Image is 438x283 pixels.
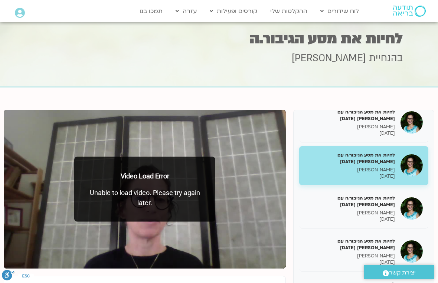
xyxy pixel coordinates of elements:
p: [PERSON_NAME] [305,167,395,173]
h1: לחיות את מסע הגיבור.ה [35,32,403,46]
img: לחיות את מסע הגיבור.ה עם תמר לינצבסקי 04/03/25 [401,154,423,177]
h5: לחיות את מסע הגיבור.ה עם [PERSON_NAME] [DATE] [305,195,395,208]
a: יצירת קשר [364,265,434,279]
span: בהנחיית [369,52,403,65]
a: עזרה [172,4,200,18]
p: [PERSON_NAME] [305,124,395,130]
h5: לחיות את מסע הגיבור.ה עם [PERSON_NAME] [DATE] [305,238,395,251]
p: [DATE] [305,259,395,266]
a: קורסים ופעילות [206,4,261,18]
a: לוח שידורים [317,4,363,18]
p: [PERSON_NAME] [305,210,395,216]
img: לחיות את מסע הגיבור.ה עם תמר לינצבסקי 11/03/25 [401,197,423,220]
img: תודעה בריאה [393,6,426,17]
p: [DATE] [305,216,395,223]
a: ההקלטות שלי [267,4,311,18]
h5: לחיות את מסע הגיבור.ה עם [PERSON_NAME] [DATE] [305,152,395,165]
img: לחיות את מסע הגיבור.ה עם תמר לינצבסקי 25/02/25 [401,111,423,134]
p: [PERSON_NAME] [305,253,395,259]
a: תמכו בנו [136,4,166,18]
img: לחיות את מסע הגיבור.ה עם תמר לינצבסקי 18/03/25 [401,240,423,263]
h5: לחיות את מסע הגיבור.ה עם [PERSON_NAME] [DATE] [305,109,395,122]
p: [DATE] [305,173,395,180]
span: יצירת קשר [389,268,416,278]
p: [DATE] [305,130,395,136]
